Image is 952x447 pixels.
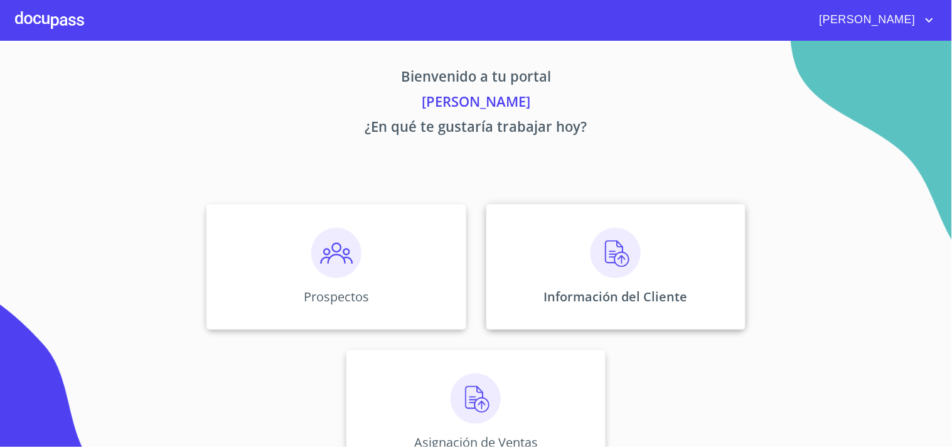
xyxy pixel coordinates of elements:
[90,66,863,91] p: Bienvenido a tu portal
[591,228,641,278] img: carga.png
[90,116,863,141] p: ¿En qué te gustaría trabajar hoy?
[810,10,937,30] button: account of current user
[810,10,922,30] span: [PERSON_NAME]
[544,288,688,305] p: Información del Cliente
[451,374,501,424] img: carga.png
[311,228,361,278] img: prospectos.png
[304,288,369,305] p: Prospectos
[90,91,863,116] p: [PERSON_NAME]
